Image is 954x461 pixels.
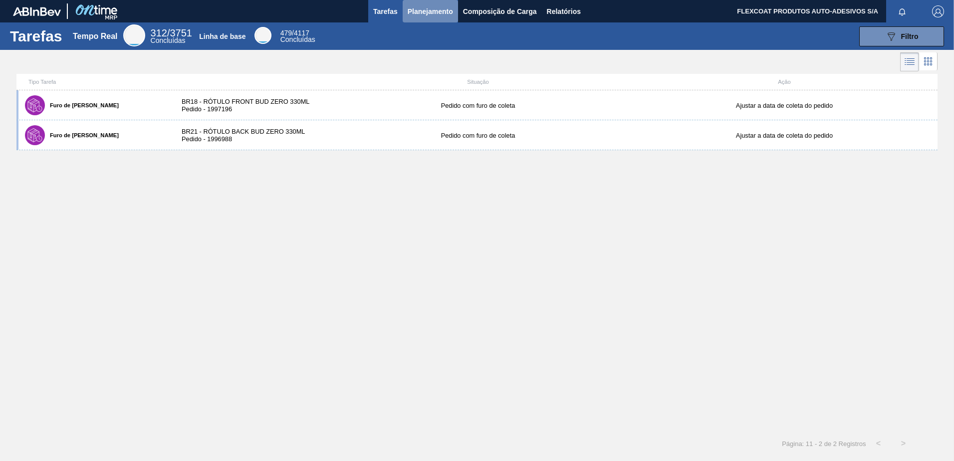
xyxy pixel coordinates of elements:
div: Pedido com furo de coleta [325,102,631,109]
div: Real Time [151,29,192,44]
div: Ajustar a data de coleta do pedido [631,132,938,139]
span: Relatórios [547,5,581,17]
span: Página: 1 [782,440,809,448]
span: Composição de Carga [463,5,537,17]
span: Filtro [901,32,919,40]
span: Concluídas [151,36,186,44]
img: TNhmsLtSVTkK8tSr43FrP2fwEKptu5GPRR3wAAAABJRU5ErkJggg== [13,7,61,16]
span: 479 [280,29,292,37]
button: Filtro [859,26,944,46]
div: Base Line [254,27,271,44]
div: Visão em Lista [900,52,919,71]
font: 3751 [170,27,192,38]
span: / [280,29,309,37]
span: 312 [151,27,167,38]
div: Situação [325,79,631,85]
button: > [891,431,916,456]
div: Pedido com furo de coleta [325,132,631,139]
div: Visão em Cards [919,52,938,71]
font: 4117 [294,29,309,37]
div: Base Line [280,30,315,43]
div: BR21 - RÓTULO BACK BUD ZERO 330ML Pedido - 1996988 [172,128,325,143]
span: / [151,27,192,38]
span: 1 - 2 de 2 Registros [809,440,866,448]
div: BR18 - RÓTULO FRONT BUD ZERO 330ML Pedido - 1997196 [172,98,325,113]
img: Logout [932,5,944,17]
span: Tarefas [373,5,398,17]
div: Real Time [123,24,145,46]
div: Tempo Real [73,32,118,41]
div: Tipo Tarefa [18,79,172,85]
div: Linha de base [199,32,245,40]
label: Furo de [PERSON_NAME] [45,132,119,138]
label: Furo de [PERSON_NAME] [45,102,119,108]
h1: Tarefas [10,30,62,42]
div: Ação [631,79,938,85]
span: Planejamento [408,5,453,17]
span: Concluídas [280,35,315,43]
button: < [866,431,891,456]
div: Ajustar a data de coleta do pedido [631,102,938,109]
button: Notificações [886,4,918,18]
